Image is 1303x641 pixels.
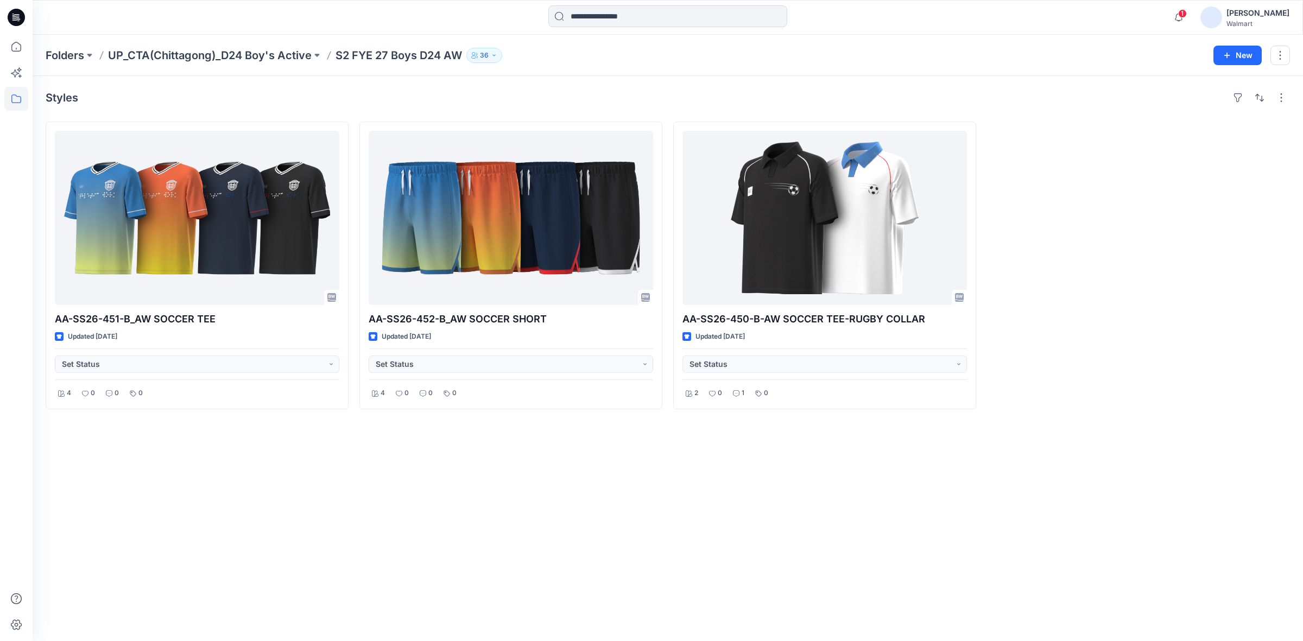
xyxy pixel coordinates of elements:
a: UP_CTA(Chittagong)_D24 Boy's Active [108,48,312,63]
p: S2 FYE 27 Boys D24 AW [336,48,462,63]
div: [PERSON_NAME] [1226,7,1289,20]
p: 0 [91,388,95,399]
p: Updated [DATE] [382,331,431,342]
p: Updated [DATE] [68,331,117,342]
p: AA-SS26-450-B-AW SOCCER TEE-RUGBY COLLAR [682,312,967,327]
span: 1 [1178,9,1187,18]
p: 1 [742,388,744,399]
button: 36 [466,48,502,63]
p: 2 [694,388,698,399]
p: 36 [480,49,489,61]
p: Updated [DATE] [695,331,745,342]
p: 0 [115,388,119,399]
p: 0 [428,388,433,399]
div: Walmart [1226,20,1289,28]
p: 4 [381,388,385,399]
p: AA-SS26-452-B_AW SOCCER SHORT [369,312,653,327]
p: 0 [718,388,722,399]
img: avatar [1200,7,1222,28]
p: 0 [404,388,409,399]
a: Folders [46,48,84,63]
p: 0 [764,388,768,399]
p: 4 [67,388,71,399]
p: AA-SS26-451-B_AW SOCCER TEE [55,312,339,327]
a: AA-SS26-451-B_AW SOCCER TEE [55,131,339,305]
a: AA-SS26-452-B_AW SOCCER SHORT [369,131,653,305]
a: AA-SS26-450-B-AW SOCCER TEE-RUGBY COLLAR [682,131,967,305]
p: 0 [452,388,457,399]
button: New [1213,46,1262,65]
p: 0 [138,388,143,399]
h4: Styles [46,91,78,104]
